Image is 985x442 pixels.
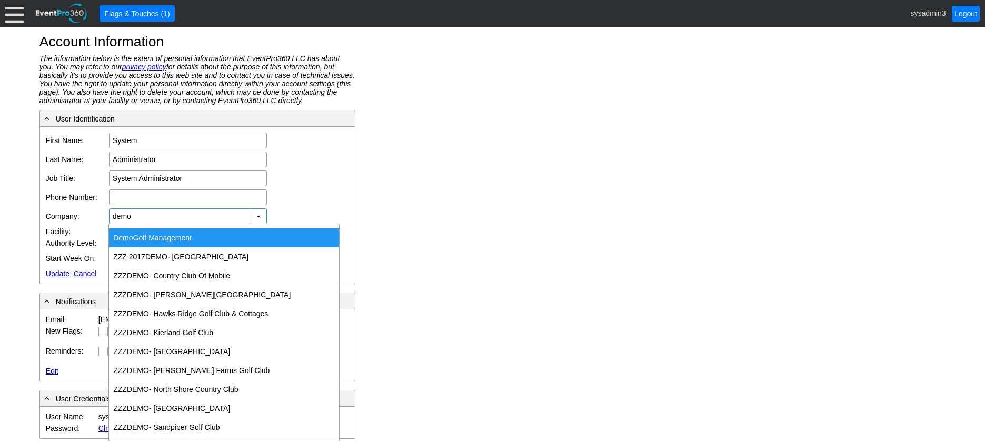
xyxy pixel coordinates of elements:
div: User Credentials [42,393,353,404]
a: Change Password [98,424,158,433]
a: Logout [952,6,980,22]
div: ZZZ 2017 - [GEOGRAPHIC_DATA] [109,247,339,266]
span: Demo [113,234,133,242]
a: Update [46,269,69,278]
span: DEMO [127,328,149,337]
span: DEMO [145,253,167,261]
span: DEMO [127,366,149,375]
div: ZZZ - Sandpiper Golf Club [109,418,339,437]
div: ZZZ - [PERSON_NAME][GEOGRAPHIC_DATA] [109,285,339,304]
div: ZZZ - Kierland Golf Club [109,323,339,342]
a: Cancel [74,269,97,278]
span: DEMO [127,404,149,413]
span: DEMO [127,309,149,318]
td: Phone Number: [44,188,107,207]
img: EventPro360 [34,2,89,25]
span: Flags & Touches (1) [102,8,172,19]
div: ZZZ - [GEOGRAPHIC_DATA] [109,342,339,361]
a: Edit [46,367,58,375]
span: DEMO [127,272,149,280]
div: User Identification [42,113,353,124]
div: Golf Management [109,228,339,247]
span: User Identification [56,115,115,123]
td: Password: [44,423,97,434]
td: Facility: [44,226,107,237]
h1: Account Information [39,35,946,49]
div: ZZZ - Country Club Of Mobile [109,266,339,285]
div: ZZZ - North Shore Country Club [109,380,339,399]
td: Reminders: [44,345,97,365]
td: Company: [44,207,107,226]
span: sysadmin3 [911,8,946,17]
div: dijit_form_FilteringSelect_4_popup [108,224,340,441]
td: User Name: [44,411,97,423]
div: ZZZ - Hawks Ridge Golf Club & Cottages [109,304,339,323]
td: sysadmin3 [97,411,350,423]
td: Start Week On: [44,249,107,268]
span: User Credentials [56,395,111,403]
span: Notifications [56,297,96,306]
span: DEMO [127,385,149,394]
span: DEMO [127,347,149,356]
td: First Name: [44,131,107,150]
div: ZZZ - [PERSON_NAME] Farms Golf Club [109,361,339,380]
div: [EMAIL_ADDRESS][DOMAIN_NAME] [98,315,223,324]
div: ZZZ - [GEOGRAPHIC_DATA] [109,399,339,418]
a: privacy policy [122,63,166,71]
div: Notifications [42,295,353,307]
td: Job Title: [44,169,107,188]
td: Email: [44,314,97,325]
td: Last Name: [44,150,107,169]
div: The information below is the extent of personal information that EventPro360 LLC has about you. Y... [39,54,355,105]
span: DEMO [127,290,149,299]
span: DEMO [127,423,149,431]
td: Authority Level: [44,237,107,249]
td: New Flags: [44,325,97,345]
div: Menu: Click or 'Crtl+M' to toggle menu open/close [5,4,24,23]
